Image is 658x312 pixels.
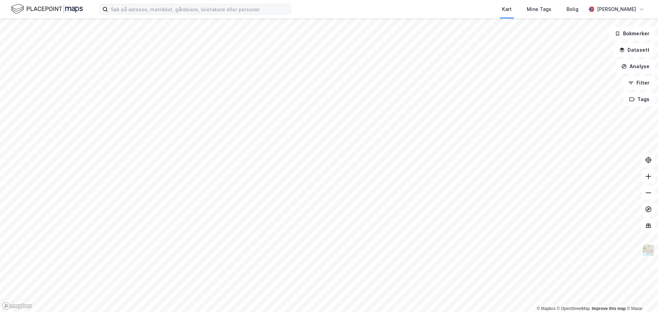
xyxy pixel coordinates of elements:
div: Mine Tags [527,5,551,13]
iframe: Chat Widget [624,279,658,312]
input: Søk på adresse, matrikkel, gårdeiere, leietakere eller personer [108,4,291,14]
div: Bolig [566,5,578,13]
div: [PERSON_NAME] [597,5,636,13]
img: logo.f888ab2527a4732fd821a326f86c7f29.svg [11,3,83,15]
div: Kart [502,5,512,13]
